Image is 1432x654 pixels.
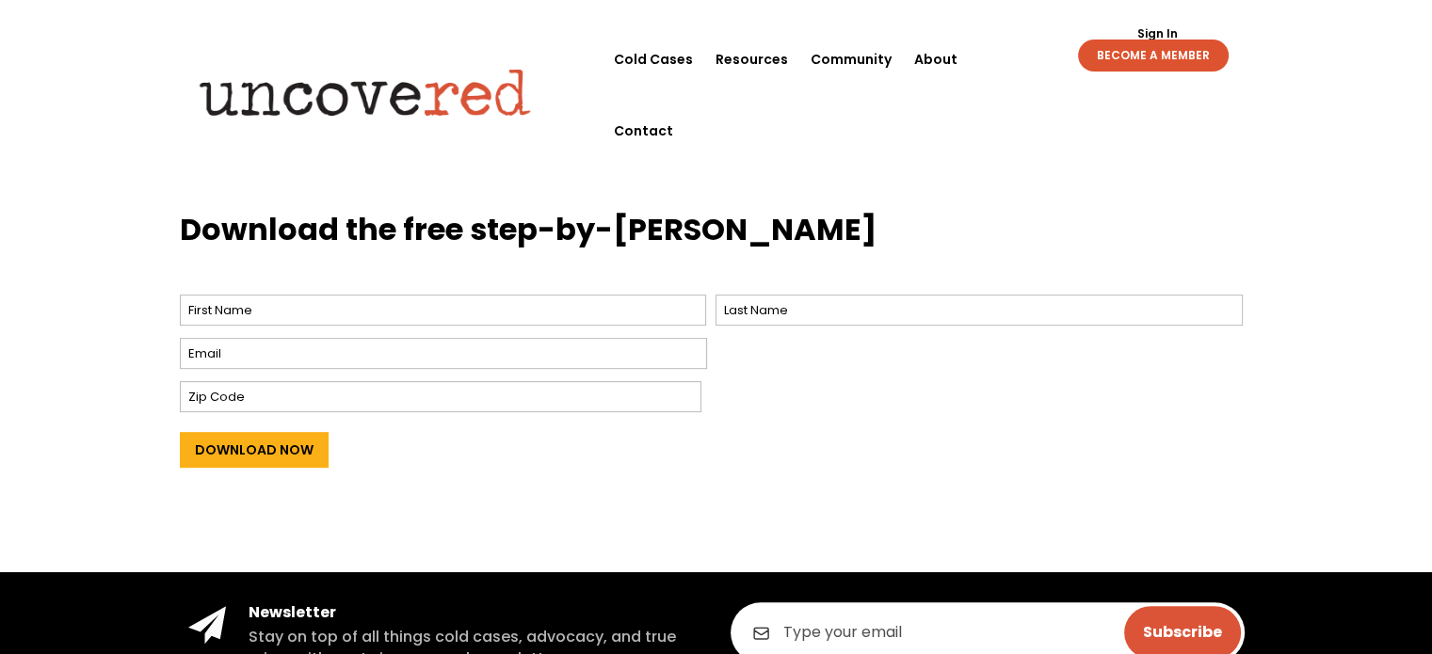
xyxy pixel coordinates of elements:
input: Zip Code [180,381,701,412]
h4: Newsletter [249,602,702,623]
input: Email [180,338,707,369]
a: Contact [614,95,673,167]
a: Community [811,24,892,95]
a: Sign In [1126,28,1187,40]
a: BECOME A MEMBER [1078,40,1229,72]
a: About [914,24,957,95]
input: Last Name [716,295,1243,326]
input: Download Now [180,432,329,468]
input: First Name [180,295,707,326]
img: Uncovered logo [184,56,546,129]
h3: Download the free step-by-[PERSON_NAME] [180,209,1253,261]
a: Resources [716,24,788,95]
a: Cold Cases [614,24,693,95]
